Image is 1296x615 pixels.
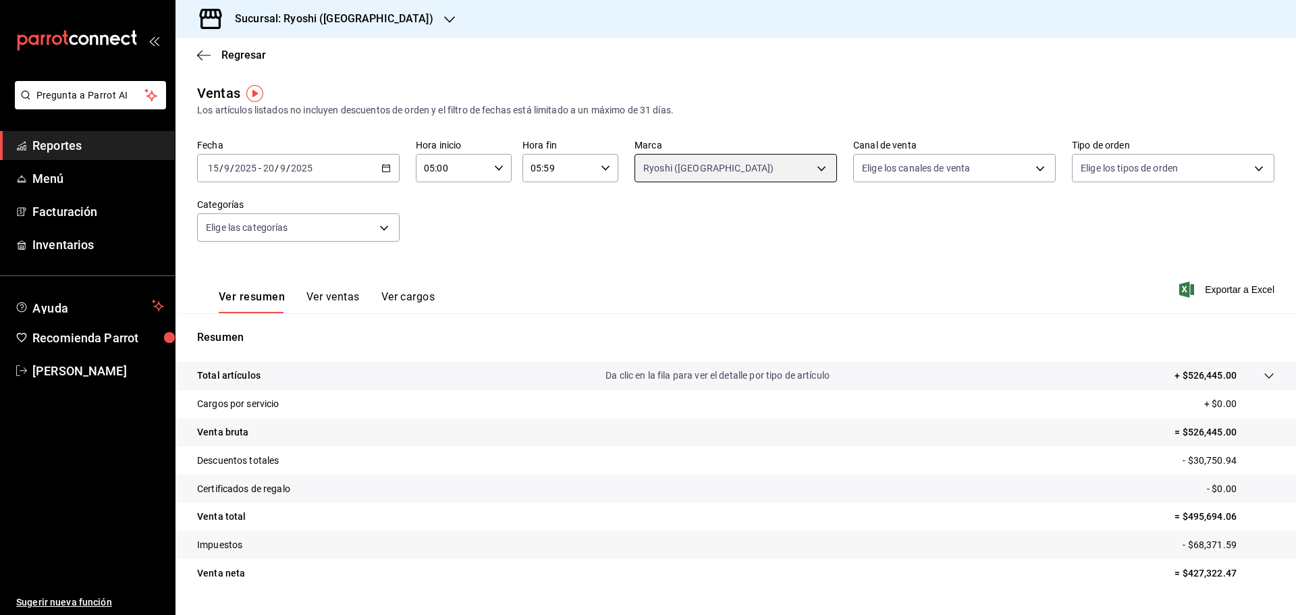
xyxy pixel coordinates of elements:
[605,369,830,383] p: Da clic en la fila para ver el detalle por tipo de artículo
[197,369,261,383] p: Total artículos
[1081,161,1178,175] span: Elige los tipos de orden
[197,510,246,524] p: Venta total
[263,163,275,173] input: --
[32,169,164,188] span: Menú
[32,298,146,314] span: Ayuda
[1174,425,1274,439] p: = $526,445.00
[32,362,164,380] span: [PERSON_NAME]
[32,203,164,221] span: Facturación
[279,163,286,173] input: --
[643,161,774,175] span: Ryoshi ([GEOGRAPHIC_DATA])
[862,161,970,175] span: Elige los canales de venta
[1174,369,1237,383] p: + $526,445.00
[522,140,618,150] label: Hora fin
[306,290,360,313] button: Ver ventas
[197,538,242,552] p: Impuestos
[197,329,1274,346] p: Resumen
[219,290,435,313] div: navigation tabs
[224,11,433,27] h3: Sucursal: Ryoshi ([GEOGRAPHIC_DATA])
[246,85,263,102] img: Tooltip marker
[197,482,290,496] p: Certificados de regalo
[197,454,279,468] p: Descuentos totales
[275,163,279,173] span: /
[16,595,164,610] span: Sugerir nueva función
[32,329,164,347] span: Recomienda Parrot
[221,49,266,61] span: Regresar
[259,163,261,173] span: -
[207,163,219,173] input: --
[148,35,159,46] button: open_drawer_menu
[15,81,166,109] button: Pregunta a Parrot AI
[416,140,512,150] label: Hora inicio
[853,140,1056,150] label: Canal de venta
[1204,397,1274,411] p: + $0.00
[219,163,223,173] span: /
[197,140,400,150] label: Fecha
[634,140,837,150] label: Marca
[286,163,290,173] span: /
[223,163,230,173] input: --
[197,83,240,103] div: Ventas
[197,425,248,439] p: Venta bruta
[1207,482,1274,496] p: - $0.00
[234,163,257,173] input: ----
[230,163,234,173] span: /
[381,290,435,313] button: Ver cargos
[9,98,166,112] a: Pregunta a Parrot AI
[32,136,164,155] span: Reportes
[206,221,288,234] span: Elige las categorías
[1174,510,1274,524] p: = $495,694.06
[1183,454,1274,468] p: - $30,750.94
[1072,140,1274,150] label: Tipo de orden
[290,163,313,173] input: ----
[219,290,285,313] button: Ver resumen
[197,49,266,61] button: Regresar
[197,103,1274,117] div: Los artículos listados no incluyen descuentos de orden y el filtro de fechas está limitado a un m...
[197,200,400,209] label: Categorías
[1183,538,1274,552] p: - $68,371.59
[32,236,164,254] span: Inventarios
[1174,566,1274,581] p: = $427,322.47
[197,397,279,411] p: Cargos por servicio
[1182,282,1274,298] button: Exportar a Excel
[36,88,145,103] span: Pregunta a Parrot AI
[197,566,245,581] p: Venta neta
